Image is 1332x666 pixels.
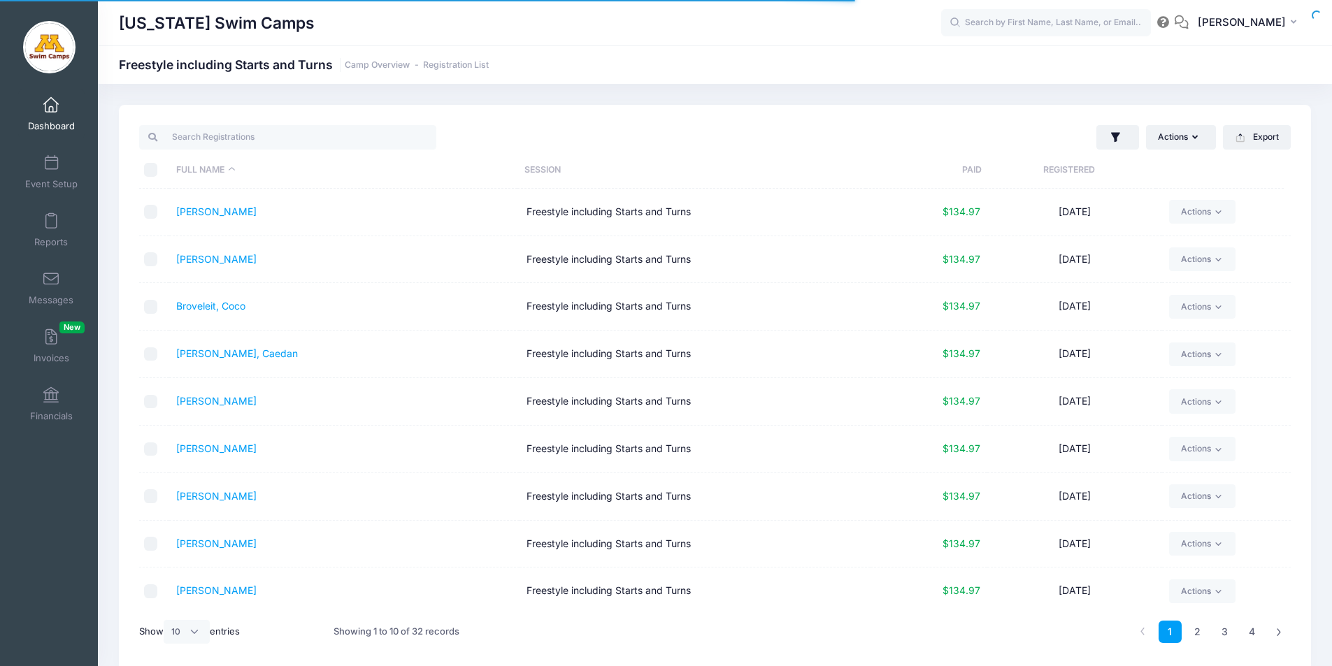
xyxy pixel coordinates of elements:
[139,620,240,644] label: Show entries
[119,57,489,72] h1: Freestyle including Starts and Turns
[941,9,1151,37] input: Search by First Name, Last Name, or Email...
[423,60,489,71] a: Registration List
[520,378,870,426] td: Freestyle including Starts and Turns
[943,300,980,312] span: $134.97
[1169,579,1236,603] a: Actions
[1186,621,1209,644] a: 2
[18,263,85,312] a: Messages
[334,616,459,648] div: Showing 1 to 10 of 32 records
[520,426,870,473] td: Freestyle including Starts and Turns
[34,352,69,364] span: Invoices
[176,347,298,359] a: [PERSON_NAME], Caedan
[943,442,980,454] span: $134.97
[176,584,257,596] a: [PERSON_NAME]
[34,236,68,248] span: Reports
[18,379,85,428] a: Financials
[520,236,870,284] td: Freestyle including Starts and Turns
[1146,125,1216,149] button: Actions
[25,178,78,190] span: Event Setup
[1169,532,1236,556] a: Actions
[345,60,410,71] a: Camp Overview
[943,490,980,502] span: $134.97
[18,147,85,196] a: Event Setup
[176,490,257,502] a: [PERSON_NAME]
[176,253,257,265] a: [PERSON_NAME]
[1169,437,1236,461] a: Actions
[18,205,85,254] a: Reports
[987,283,1163,331] td: [DATE]
[943,205,980,217] span: $134.97
[164,620,210,644] select: Showentries
[18,321,85,370] a: InvoicesNew
[520,331,870,378] td: Freestyle including Starts and Turns
[29,294,73,306] span: Messages
[987,567,1163,615] td: [DATE]
[1169,342,1236,366] a: Actions
[169,152,517,189] th: Full Name: activate to sort column descending
[28,120,75,132] span: Dashboard
[520,567,870,615] td: Freestyle including Starts and Turns
[520,283,870,331] td: Freestyle including Starts and Turns
[1213,621,1236,644] a: 3
[176,537,257,549] a: [PERSON_NAME]
[987,331,1163,378] td: [DATE]
[520,521,870,568] td: Freestyle including Starts and Turns
[59,321,85,333] span: New
[943,537,980,549] span: $134.97
[987,189,1163,236] td: [DATE]
[987,236,1163,284] td: [DATE]
[943,395,980,407] span: $134.97
[866,152,982,189] th: Paid: activate to sort column ascending
[23,21,76,73] img: Minnesota Swim Camps
[987,473,1163,521] td: [DATE]
[1169,484,1236,508] a: Actions
[982,152,1156,189] th: Registered: activate to sort column ascending
[943,253,980,265] span: $134.97
[943,347,980,359] span: $134.97
[30,410,73,422] span: Financials
[176,205,257,217] a: [PERSON_NAME]
[139,125,436,149] input: Search Registrations
[1169,389,1236,413] a: Actions
[1189,7,1311,39] button: [PERSON_NAME]
[18,89,85,138] a: Dashboard
[1169,295,1236,319] a: Actions
[943,584,980,596] span: $134.97
[1159,621,1182,644] a: 1
[517,152,866,189] th: Session: activate to sort column ascending
[1169,247,1236,271] a: Actions
[1223,125,1291,149] button: Export
[1240,621,1263,644] a: 4
[176,442,257,454] a: [PERSON_NAME]
[520,189,870,236] td: Freestyle including Starts and Turns
[987,426,1163,473] td: [DATE]
[1169,200,1236,224] a: Actions
[987,521,1163,568] td: [DATE]
[176,395,257,407] a: [PERSON_NAME]
[176,300,245,312] a: Broveleit, Coco
[119,7,315,39] h1: [US_STATE] Swim Camps
[987,378,1163,426] td: [DATE]
[1198,15,1286,30] span: [PERSON_NAME]
[520,473,870,521] td: Freestyle including Starts and Turns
